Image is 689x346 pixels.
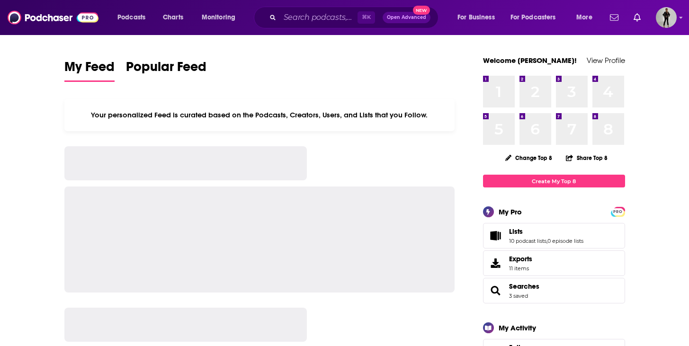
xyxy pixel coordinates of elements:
a: Exports [483,250,625,276]
span: For Podcasters [510,11,556,24]
div: My Pro [499,207,522,216]
span: ⌘ K [358,11,375,24]
a: Lists [486,229,505,242]
span: More [576,11,592,24]
span: My Feed [64,59,115,80]
span: Charts [163,11,183,24]
span: Exports [509,255,532,263]
a: Create My Top 8 [483,175,625,187]
a: View Profile [587,56,625,65]
span: For Business [457,11,495,24]
button: Change Top 8 [500,152,558,164]
button: Show profile menu [656,7,677,28]
button: open menu [451,10,507,25]
span: Searches [483,278,625,303]
div: My Activity [499,323,536,332]
img: User Profile [656,7,677,28]
a: 3 saved [509,293,528,299]
div: Search podcasts, credits, & more... [263,7,447,28]
input: Search podcasts, credits, & more... [280,10,358,25]
a: Show notifications dropdown [630,9,644,26]
span: 11 items [509,265,532,272]
a: Searches [509,282,539,291]
span: , [546,238,547,244]
span: Monitoring [202,11,235,24]
button: Share Top 8 [565,149,608,167]
a: Show notifications dropdown [606,9,622,26]
a: Lists [509,227,583,236]
span: Popular Feed [126,59,206,80]
span: Podcasts [117,11,145,24]
span: New [413,6,430,15]
div: Your personalized Feed is curated based on the Podcasts, Creators, Users, and Lists that you Follow. [64,99,455,131]
span: Lists [483,223,625,248]
a: Welcome [PERSON_NAME]! [483,56,577,65]
span: Exports [486,257,505,270]
a: PRO [612,208,624,215]
a: Charts [157,10,189,25]
button: open menu [195,10,248,25]
button: open menu [504,10,570,25]
a: 0 episode lists [547,238,583,244]
button: Open AdvancedNew [383,12,430,23]
a: My Feed [64,59,115,82]
span: Lists [509,227,523,236]
a: Popular Feed [126,59,206,82]
button: open menu [570,10,604,25]
span: Open Advanced [387,15,426,20]
img: Podchaser - Follow, Share and Rate Podcasts [8,9,98,27]
span: Logged in as maradorne [656,7,677,28]
button: open menu [111,10,158,25]
a: 10 podcast lists [509,238,546,244]
a: Searches [486,284,505,297]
